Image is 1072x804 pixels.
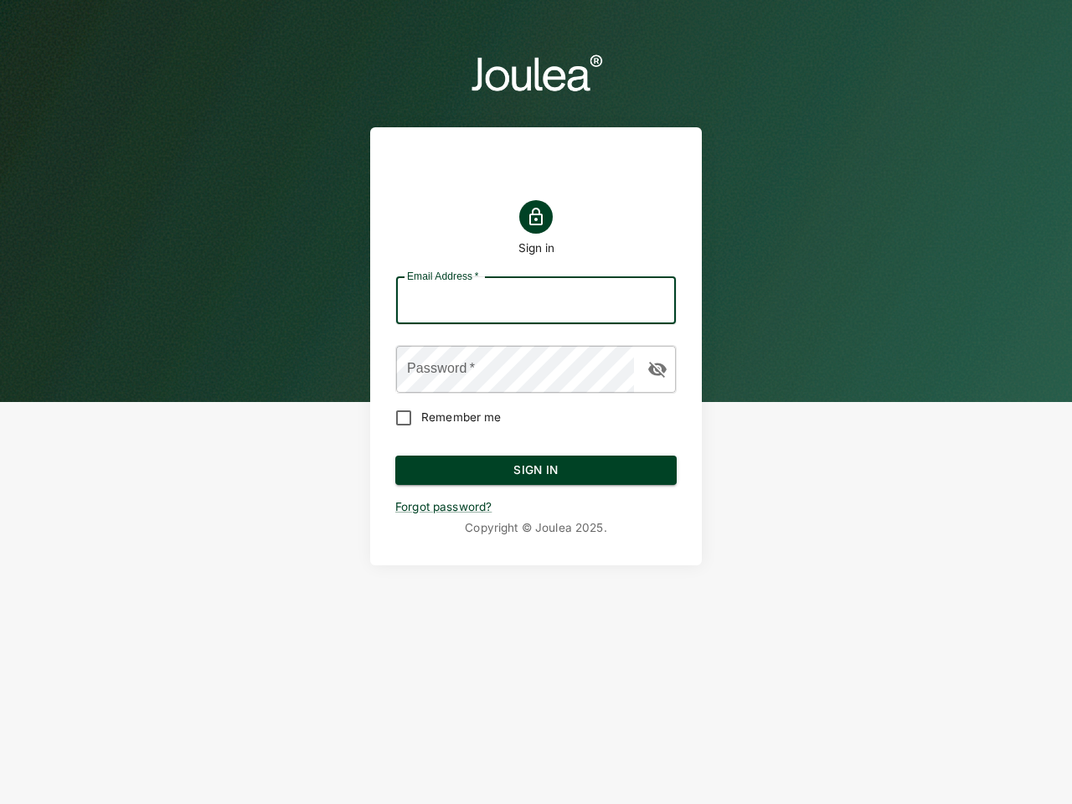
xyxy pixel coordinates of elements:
span: Remember me [421,409,501,425]
label: Email Address [407,269,478,283]
h1: Sign in [518,240,554,255]
a: Forgot password? [395,500,492,513]
button: Sign In [395,456,677,486]
p: Copyright © Joulea 2025 . [395,520,677,536]
img: logo [469,50,603,94]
